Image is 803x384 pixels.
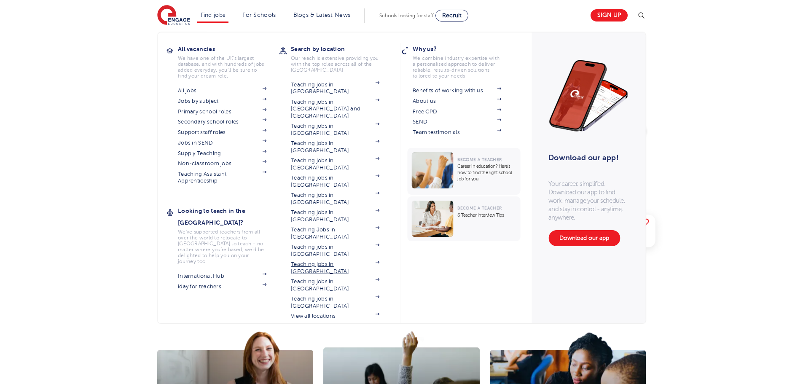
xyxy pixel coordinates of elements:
a: Teaching Jobs in [GEOGRAPHIC_DATA] [291,226,379,240]
a: Teaching jobs in [GEOGRAPHIC_DATA] [291,157,379,171]
a: iday for teachers [178,283,266,290]
a: International Hub [178,273,266,279]
a: Become a TeacherCareer in education? Here’s how to find the right school job for you [407,148,522,195]
a: Recruit [435,10,468,21]
a: Benefits of working with us [413,87,501,94]
img: Engage Education [157,5,190,26]
span: Recruit [442,12,462,19]
span: Become a Teacher [457,157,502,162]
span: Become a Teacher [457,206,502,210]
a: Teaching jobs in [GEOGRAPHIC_DATA] [291,244,379,258]
a: Teaching jobs in [GEOGRAPHIC_DATA] [291,140,379,154]
a: Teaching jobs in [GEOGRAPHIC_DATA] [291,123,379,137]
a: Primary school roles [178,108,266,115]
a: Teaching jobs in [GEOGRAPHIC_DATA] [291,295,379,309]
h3: Looking to teach in the [GEOGRAPHIC_DATA]? [178,205,279,228]
a: Teaching jobs in [GEOGRAPHIC_DATA] [291,81,379,95]
a: Non-classroom jobs [178,160,266,167]
a: Secondary school roles [178,118,266,125]
a: Teaching jobs in [GEOGRAPHIC_DATA] [291,209,379,223]
a: Sign up [591,9,628,21]
a: About us [413,98,501,105]
a: Find jobs [201,12,226,18]
a: Teaching jobs in [GEOGRAPHIC_DATA] [291,278,379,292]
a: Team testimonials [413,129,501,136]
a: Download our app [548,230,620,246]
h3: Why us? [413,43,514,55]
a: Teaching Assistant Apprenticeship [178,171,266,185]
a: Looking to teach in the [GEOGRAPHIC_DATA]?We've supported teachers from all over the world to rel... [178,205,279,264]
a: Blogs & Latest News [293,12,351,18]
h3: Download our app! [548,148,625,167]
a: Search by locationOur reach is extensive providing you with the top roles across all of the [GEOG... [291,43,392,73]
a: For Schools [242,12,276,18]
p: Your career, simplified. Download our app to find work, manage your schedule, and stay in control... [548,180,628,222]
a: Support staff roles [178,129,266,136]
p: Career in education? Here’s how to find the right school job for you [457,163,516,182]
a: Supply Teaching [178,150,266,157]
a: Jobs in SEND [178,140,266,146]
p: We combine industry expertise with a personalised approach to deliver reliable, results-driven so... [413,55,501,79]
a: Teaching jobs in [GEOGRAPHIC_DATA] [291,175,379,188]
a: Teaching jobs in [GEOGRAPHIC_DATA] [291,261,379,275]
a: Become a Teacher6 Teacher Interview Tips [407,196,522,241]
p: We have one of the UK's largest database. and with hundreds of jobs added everyday. you'll be sur... [178,55,266,79]
p: 6 Teacher Interview Tips [457,212,516,218]
p: Our reach is extensive providing you with the top roles across all of the [GEOGRAPHIC_DATA] [291,55,379,73]
a: All vacanciesWe have one of the UK's largest database. and with hundreds of jobs added everyday. ... [178,43,279,79]
a: Jobs by subject [178,98,266,105]
h3: All vacancies [178,43,279,55]
a: Why us?We combine industry expertise with a personalised approach to deliver reliable, results-dr... [413,43,514,79]
a: Free CPD [413,108,501,115]
a: SEND [413,118,501,125]
p: We've supported teachers from all over the world to relocate to [GEOGRAPHIC_DATA] to teach - no m... [178,229,266,264]
a: Teaching jobs in [GEOGRAPHIC_DATA] and [GEOGRAPHIC_DATA] [291,99,379,119]
h3: Search by location [291,43,392,55]
a: All jobs [178,87,266,94]
a: Teaching jobs in [GEOGRAPHIC_DATA] [291,192,379,206]
a: View all locations [291,313,379,320]
span: Schools looking for staff [379,13,434,19]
